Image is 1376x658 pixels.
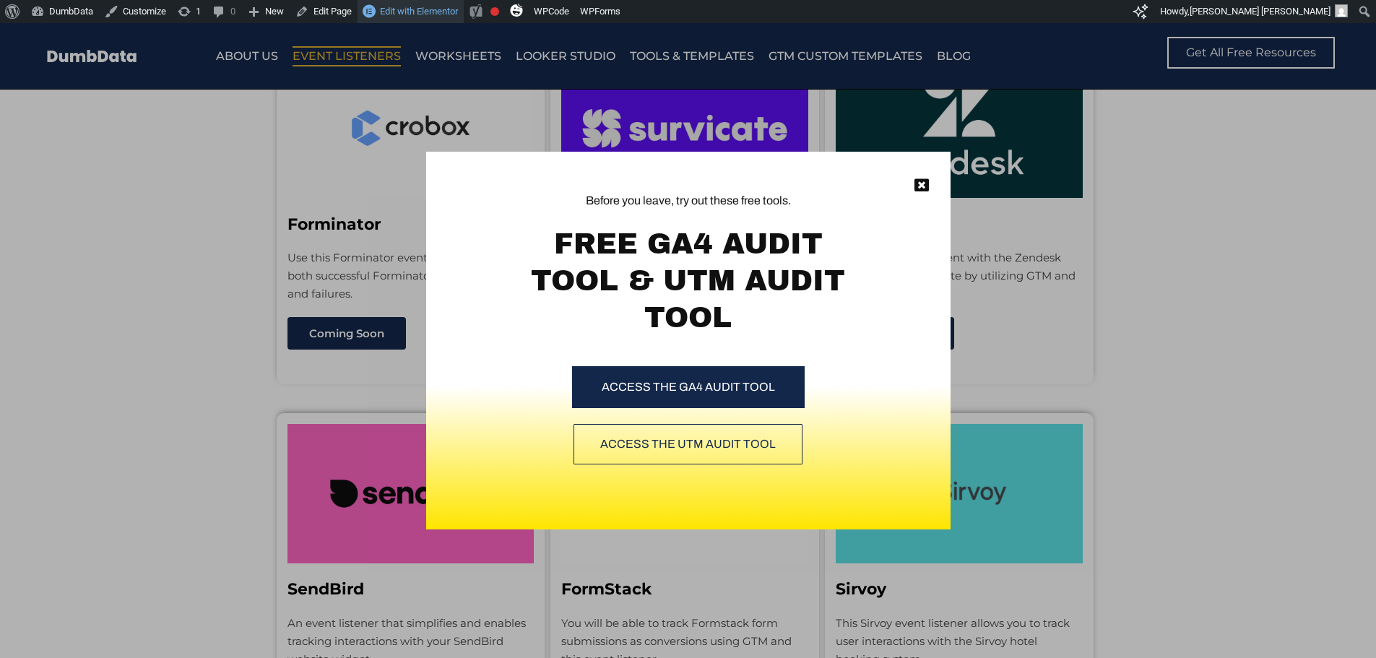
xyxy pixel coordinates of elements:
[520,192,856,209] span: Before you leave, try out these free tools.
[572,366,805,408] a: ACCESS THE GA4 AUDIT TOOL
[490,7,499,16] div: Focus keyphrase not set
[520,225,856,336] div: FREE GA4 AUDIT TOOL & UTM AUDIT TOOL
[1190,6,1330,17] span: [PERSON_NAME] [PERSON_NAME]
[380,6,458,17] span: Edit with Elementor
[510,4,523,17] img: svg+xml;base64,PHN2ZyB4bWxucz0iaHR0cDovL3d3dy53My5vcmcvMjAwMC9zdmciIHZpZXdCb3g9IjAgMCAzMiAzMiI+PG...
